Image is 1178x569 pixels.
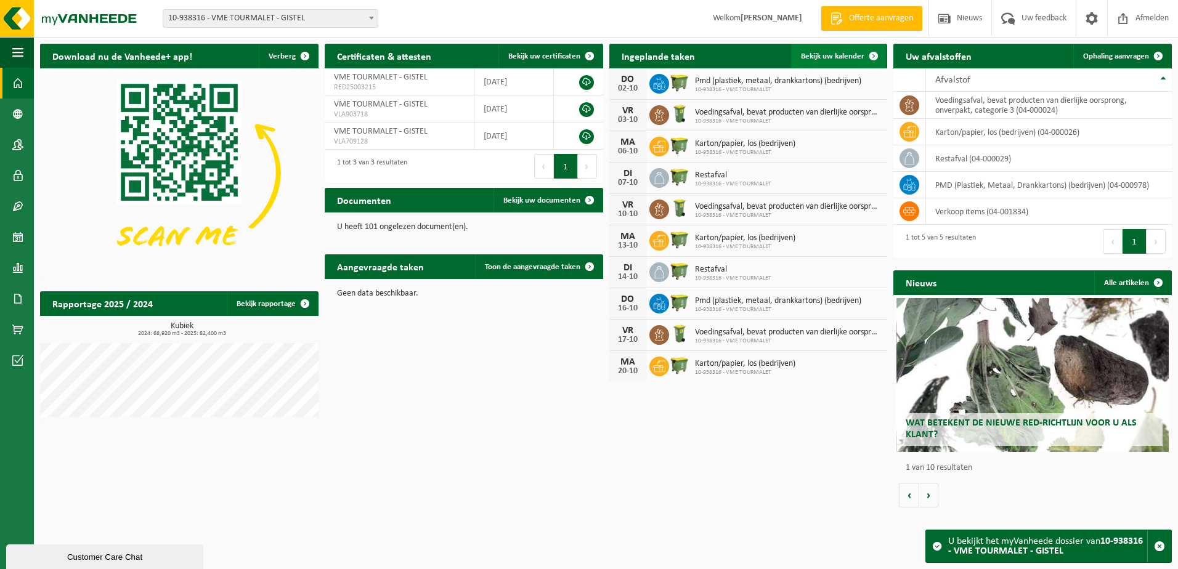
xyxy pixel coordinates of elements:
span: VLA709128 [334,137,465,147]
span: Pmd (plastiek, metaal, drankkartons) (bedrijven) [695,296,861,306]
img: WB-0140-HPE-GN-50 [669,323,690,344]
a: Bekijk uw certificaten [498,44,602,68]
div: U bekijkt het myVanheede dossier van [948,530,1147,562]
div: DI [615,169,640,179]
td: PMD (Plastiek, Metaal, Drankkartons) (bedrijven) (04-000978) [926,172,1172,198]
span: Bekijk uw certificaten [508,52,580,60]
div: 13-10 [615,241,640,250]
h2: Documenten [325,188,404,212]
span: Voedingsafval, bevat producten van dierlijke oorsprong, onverpakt, categorie 3 [695,202,882,212]
div: 03-10 [615,116,640,124]
span: 10-938316 - VME TOURMALET [695,118,882,125]
a: Alle artikelen [1094,270,1171,295]
a: Toon de aangevraagde taken [475,254,602,279]
td: karton/papier, los (bedrijven) (04-000026) [926,119,1172,145]
a: Ophaling aanvragen [1073,44,1171,68]
td: voedingsafval, bevat producten van dierlijke oorsprong, onverpakt, categorie 3 (04-000024) [926,92,1172,119]
span: Afvalstof [935,75,970,85]
img: WB-1100-HPE-GN-50 [669,72,690,93]
span: Karton/papier, los (bedrijven) [695,139,795,149]
div: DO [615,294,640,304]
button: Volgende [919,483,938,507]
a: Wat betekent de nieuwe RED-richtlijn voor u als klant? [896,298,1169,452]
span: Karton/papier, los (bedrijven) [695,359,795,369]
div: 16-10 [615,304,640,313]
span: Bekijk uw documenten [503,196,580,204]
button: Vorige [900,483,919,507]
span: Wat betekent de nieuwe RED-richtlijn voor u als klant? [906,418,1137,440]
span: VME TOURMALET - GISTEL [334,73,428,82]
strong: 10-938316 - VME TOURMALET - GISTEL [948,536,1143,556]
div: MA [615,232,640,241]
span: Ophaling aanvragen [1083,52,1149,60]
span: 10-938316 - VME TOURMALET [695,86,861,94]
span: 10-938316 - VME TOURMALET [695,243,795,251]
span: Voedingsafval, bevat producten van dierlijke oorsprong, onverpakt, categorie 3 [695,328,882,337]
button: Previous [1103,229,1123,254]
button: Next [578,154,597,179]
button: 1 [1123,229,1147,254]
a: Offerte aanvragen [821,6,922,31]
img: WB-1100-HPE-GN-50 [669,292,690,313]
span: VME TOURMALET - GISTEL [334,100,428,109]
h2: Uw afvalstoffen [893,44,984,68]
td: restafval (04-000029) [926,145,1172,172]
h2: Aangevraagde taken [325,254,436,278]
img: WB-1100-HPE-GN-50 [669,260,690,281]
span: 10-938316 - VME TOURMALET [695,180,771,188]
div: 06-10 [615,147,640,156]
span: Restafval [695,171,771,180]
iframe: chat widget [6,542,206,569]
a: Bekijk uw documenten [494,188,602,212]
div: VR [615,106,640,116]
img: WB-0140-HPE-GN-50 [669,103,690,124]
span: Verberg [269,52,296,60]
strong: [PERSON_NAME] [741,14,802,23]
div: VR [615,200,640,210]
span: 10-938316 - VME TOURMALET [695,369,795,376]
div: 17-10 [615,336,640,344]
p: 1 van 10 resultaten [906,464,1166,472]
h3: Kubiek [46,322,319,337]
span: 10-938316 - VME TOURMALET - GISTEL [163,10,378,27]
a: Bekijk uw kalender [791,44,886,68]
div: DI [615,263,640,273]
span: 10-938316 - VME TOURMALET [695,149,795,156]
td: [DATE] [474,123,554,150]
p: U heeft 101 ongelezen document(en). [337,223,591,232]
span: Bekijk uw kalender [801,52,864,60]
td: [DATE] [474,95,554,123]
div: MA [615,357,640,367]
h2: Certificaten & attesten [325,44,444,68]
div: 1 tot 5 van 5 resultaten [900,228,976,255]
span: VME TOURMALET - GISTEL [334,127,428,136]
button: Previous [534,154,554,179]
h2: Rapportage 2025 / 2024 [40,291,165,315]
button: Next [1147,229,1166,254]
span: Voedingsafval, bevat producten van dierlijke oorsprong, onverpakt, categorie 3 [695,108,882,118]
a: Bekijk rapportage [227,291,317,316]
div: MA [615,137,640,147]
img: WB-1100-HPE-GN-51 [669,229,690,250]
div: 02-10 [615,84,640,93]
div: DO [615,75,640,84]
img: Download de VHEPlus App [40,68,319,277]
span: Restafval [695,265,771,275]
span: 2024: 68,920 m3 - 2025: 82,400 m3 [46,331,319,337]
div: 07-10 [615,179,640,187]
span: 10-938316 - VME TOURMALET [695,275,771,282]
div: 10-10 [615,210,640,219]
div: 1 tot 3 van 3 resultaten [331,153,407,180]
div: 14-10 [615,273,640,281]
div: VR [615,326,640,336]
h2: Download nu de Vanheede+ app! [40,44,205,68]
img: WB-0140-HPE-GN-50 [669,198,690,219]
button: Verberg [259,44,317,68]
button: 1 [554,154,578,179]
p: Geen data beschikbaar. [337,289,591,298]
span: Pmd (plastiek, metaal, drankkartons) (bedrijven) [695,76,861,86]
span: VLA903718 [334,110,465,119]
td: verkoop items (04-001834) [926,198,1172,225]
span: 10-938316 - VME TOURMALET - GISTEL [163,9,378,28]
